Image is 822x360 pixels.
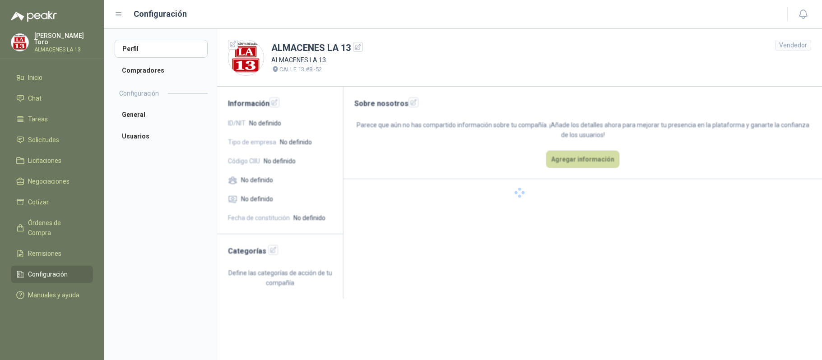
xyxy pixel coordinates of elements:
[11,90,93,107] a: Chat
[11,194,93,211] a: Cotizar
[228,40,264,75] img: Company Logo
[11,69,93,86] a: Inicio
[115,127,208,145] a: Usuarios
[28,290,79,300] span: Manuales y ayuda
[34,32,93,45] p: [PERSON_NAME] Toro
[11,111,93,128] a: Tareas
[279,65,322,74] p: CALLE 13 #8 -52
[11,152,93,169] a: Licitaciones
[271,55,363,65] p: ALMACENES LA 13
[28,93,42,103] span: Chat
[11,131,93,148] a: Solicitudes
[11,34,28,51] img: Company Logo
[28,176,70,186] span: Negociaciones
[11,214,93,241] a: Órdenes de Compra
[11,173,93,190] a: Negociaciones
[28,156,61,166] span: Licitaciones
[28,73,42,83] span: Inicio
[115,61,208,79] a: Compradores
[775,40,811,51] div: Vendedor
[271,41,363,55] h1: ALMACENES LA 13
[28,135,59,145] span: Solicitudes
[119,88,159,98] h2: Configuración
[28,249,61,258] span: Remisiones
[11,266,93,283] a: Configuración
[28,197,49,207] span: Cotizar
[134,8,187,20] h1: Configuración
[28,269,68,279] span: Configuración
[115,106,208,124] a: General
[28,114,48,124] span: Tareas
[11,286,93,304] a: Manuales y ayuda
[11,11,57,22] img: Logo peakr
[115,40,208,58] a: Perfil
[11,245,93,262] a: Remisiones
[28,218,84,238] span: Órdenes de Compra
[34,47,93,52] p: ALMACENES LA 13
